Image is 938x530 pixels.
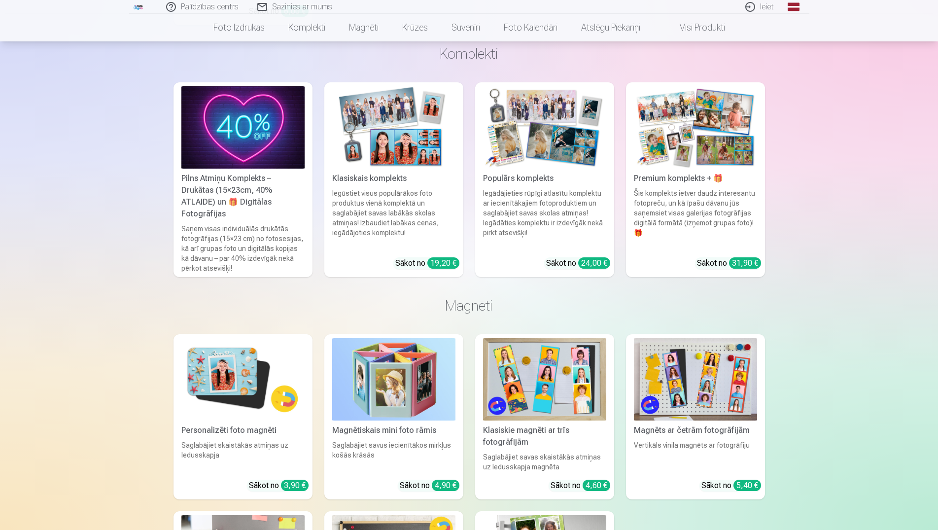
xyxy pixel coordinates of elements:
img: Personalizēti foto magnēti [181,338,305,421]
a: Personalizēti foto magnētiPersonalizēti foto magnētiSaglabājiet skaistākās atmiņas uz ledusskapja... [174,334,313,499]
div: 31,90 € [729,257,761,269]
a: Foto kalendāri [492,14,569,41]
div: 19,20 € [427,257,459,269]
a: Klasiskie magnēti ar trīs fotogrāfijāmKlasiskie magnēti ar trīs fotogrāfijāmSaglabājiet savas ska... [475,334,614,499]
img: Klasiskais komplekts [332,86,455,169]
div: 4,90 € [432,480,459,491]
div: Sākot no [400,480,459,492]
img: Klasiskie magnēti ar trīs fotogrāfijām [483,338,606,421]
div: Sākot no [395,257,459,269]
div: Klasiskais komplekts [328,173,459,184]
div: Sākot no [249,480,309,492]
a: Visi produkti [652,14,737,41]
div: Saglabājiet skaistākās atmiņas uz ledusskapja [177,440,309,472]
h3: Komplekti [181,45,757,63]
div: Iegūstiet visus populārākos foto produktus vienā komplektā un saglabājiet savas labākās skolas at... [328,188,459,249]
div: Saņem visas individuālās drukātās fotogrāfijas (15×23 cm) no fotosesijas, kā arī grupas foto un d... [177,224,309,273]
div: 24,00 € [578,257,610,269]
a: Pilns Atmiņu Komplekts – Drukātas (15×23cm, 40% ATLAIDE) un 🎁 Digitālas Fotogrāfijas Pilns Atmiņu... [174,82,313,277]
div: Populārs komplekts [479,173,610,184]
div: Vertikāls vinila magnēts ar fotogrāfiju [630,440,761,472]
div: Magnētiskais mini foto rāmis [328,424,459,436]
a: Premium komplekts + 🎁 Premium komplekts + 🎁Šis komplekts ietver daudz interesantu fotopreču, un k... [626,82,765,277]
img: Pilns Atmiņu Komplekts – Drukātas (15×23cm, 40% ATLAIDE) un 🎁 Digitālas Fotogrāfijas [181,86,305,169]
img: Populārs komplekts [483,86,606,169]
div: Saglabājiet savas skaistākās atmiņas uz ledusskapja magnēta [479,452,610,472]
img: Magnēts ar četrām fotogrāfijām [634,338,757,421]
a: Komplekti [277,14,337,41]
h3: Magnēti [181,297,757,315]
img: Magnētiskais mini foto rāmis [332,338,455,421]
div: 5,40 € [733,480,761,491]
div: Sākot no [697,257,761,269]
a: Foto izdrukas [202,14,277,41]
div: Sākot no [546,257,610,269]
div: Sākot no [701,480,761,492]
a: Magnētiskais mini foto rāmisMagnētiskais mini foto rāmisSaglabājiet savus iecienītākos mirkļus ko... [324,334,463,499]
div: Sākot no [551,480,610,492]
a: Magnēti [337,14,390,41]
div: 3,90 € [281,480,309,491]
a: Suvenīri [440,14,492,41]
div: Premium komplekts + 🎁 [630,173,761,184]
img: Premium komplekts + 🎁 [634,86,757,169]
div: Pilns Atmiņu Komplekts – Drukātas (15×23cm, 40% ATLAIDE) un 🎁 Digitālas Fotogrāfijas [177,173,309,220]
a: Krūzes [390,14,440,41]
div: Iegādājieties rūpīgi atlasītu komplektu ar iecienītākajiem fotoproduktiem un saglabājiet savas sk... [479,188,610,249]
div: 4,60 € [583,480,610,491]
div: Klasiskie magnēti ar trīs fotogrāfijām [479,424,610,448]
div: Magnēts ar četrām fotogrāfijām [630,424,761,436]
img: /fa1 [133,4,144,10]
a: Populārs komplektsPopulārs komplektsIegādājieties rūpīgi atlasītu komplektu ar iecienītākajiem fo... [475,82,614,277]
div: Personalizēti foto magnēti [177,424,309,436]
a: Atslēgu piekariņi [569,14,652,41]
a: Klasiskais komplektsKlasiskais komplektsIegūstiet visus populārākos foto produktus vienā komplekt... [324,82,463,277]
a: Magnēts ar četrām fotogrāfijāmMagnēts ar četrām fotogrāfijāmVertikāls vinila magnēts ar fotogrāfi... [626,334,765,499]
div: Saglabājiet savus iecienītākos mirkļus košās krāsās [328,440,459,472]
div: Šis komplekts ietver daudz interesantu fotopreču, un kā īpašu dāvanu jūs saņemsiet visas galerija... [630,188,761,249]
